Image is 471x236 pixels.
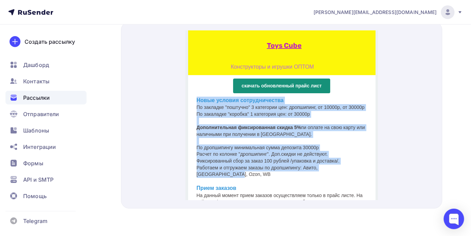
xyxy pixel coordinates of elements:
[11,121,182,127] p: Расчет по колонке "дропшипинг". Доп.скидки не действуют.
[48,48,145,63] a: скачать обновленный прайс лист
[23,176,54,184] span: API и SMTP
[11,155,51,161] strong: Прием заказов
[56,53,136,58] span: скачать обновленный прайс лист
[11,94,182,107] p: пи оплате на свою карту или наличными при получении в [GEOGRAPHIC_DATA].
[23,159,43,167] span: Формы
[11,162,182,182] p: На данный момент прием заказов осуществляем только в прайс листе. На сайте информация по остаткам...
[23,94,50,102] span: Рассылки
[11,94,116,100] strong: Дополнительная фиксированная скидка 5%
[5,124,87,137] a: Шаблоны
[11,114,182,121] p: По дропшипингу минимальная сумма депозита 30000р
[314,9,437,16] span: [PERSON_NAME][EMAIL_ADDRESS][DOMAIN_NAME]
[40,27,137,41] a: Menu item - Конструкторы и игрушки ОПТОМ
[11,134,182,148] p: Работаем и отгружаем заказы по дропшипингу: Авито, [GEOGRAPHIC_DATA], Ozon, WB
[5,58,87,72] a: Дашборд
[6,27,187,41] div: menu
[5,74,87,88] a: Контакты
[23,143,56,151] span: Интеграции
[23,126,49,135] span: Шаблоны
[314,5,463,19] a: [PERSON_NAME][EMAIL_ADDRESS][DOMAIN_NAME]
[11,67,98,73] strong: Новые условия сотрудничества
[5,107,87,121] a: Отправители
[23,61,49,69] span: Дашборд
[81,11,116,19] a: Toys Cube
[5,156,87,170] a: Формы
[23,77,49,85] span: Контакты
[23,217,47,225] span: Telegram
[11,81,182,87] p: По закаладке "коробка" 1 категория цен: от 30000р
[5,91,87,105] a: Рассылки
[25,38,75,46] div: Создать рассылку
[11,66,182,81] p: По закладке "поштучно" 3 категории цен: дропшипинг, от 10000р, от 30000р
[139,30,152,38] a: Menu item - 1
[23,192,47,200] span: Помощь
[23,110,59,118] span: Отправители
[11,127,182,134] p: Фиксированный сбор за заказ 100 рублей /упаковка и доставка/.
